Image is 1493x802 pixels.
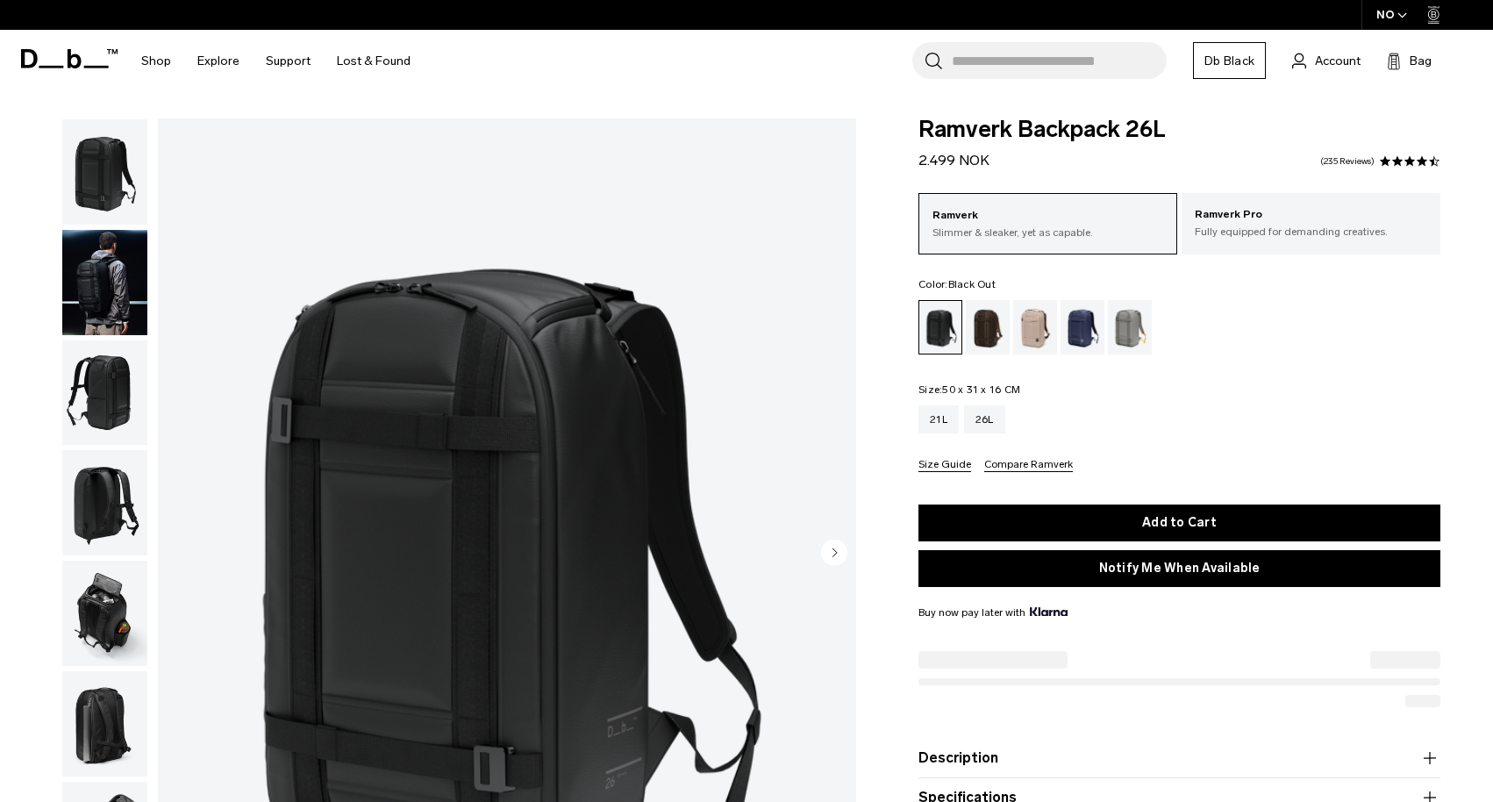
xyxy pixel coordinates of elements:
button: Ramverk Backpack 26L Black Out [61,449,148,556]
button: Ramverk Backpack 26L Black Out [61,118,148,226]
nav: Main Navigation [128,30,424,92]
a: Espresso [966,300,1010,354]
span: 50 x 31 x 16 CM [942,383,1020,396]
span: Bag [1410,52,1432,70]
button: Ramverk Backpack 26L Black Out [61,670,148,777]
p: Slimmer & sleaker, yet as capable. [932,225,1163,240]
span: Ramverk Backpack 26L [918,118,1440,141]
a: Sand Grey [1108,300,1152,354]
button: Bag [1387,50,1432,71]
img: Ramverk Backpack 26L Black Out [62,450,147,555]
img: Ramverk Backpack 26L Black Out [62,671,147,777]
button: Ramverk Backpack 26L Black Out [61,229,148,336]
p: Fully equipped for demanding creatives. [1195,224,1427,240]
button: Add to Cart [918,505,1440,541]
button: Size Guide [918,459,971,472]
span: Black Out [948,278,996,290]
span: Account [1315,52,1361,70]
button: Ramverk Backpack 26L Black Out [61,560,148,667]
img: {"height" => 20, "alt" => "Klarna"} [1030,607,1068,616]
p: Ramverk Pro [1195,206,1427,224]
a: Fogbow Beige [1013,300,1057,354]
a: 26L [964,405,1005,433]
img: Ramverk Backpack 26L Black Out [62,119,147,225]
a: Black Out [918,300,962,354]
a: Shop [141,30,171,92]
a: Lost & Found [337,30,411,92]
a: Blue Hour [1061,300,1104,354]
a: 21L [918,405,959,433]
a: Account [1292,50,1361,71]
button: Notify Me When Available [918,550,1440,587]
legend: Size: [918,384,1020,395]
a: Support [266,30,311,92]
a: Explore [197,30,239,92]
img: Ramverk Backpack 26L Black Out [62,230,147,335]
button: Ramverk Backpack 26L Black Out [61,340,148,447]
a: Ramverk Pro Fully equipped for demanding creatives. [1182,193,1440,253]
legend: Color: [918,279,996,290]
button: Description [918,748,1440,769]
span: Buy now pay later with [918,605,1068,620]
span: 2.499 NOK [918,152,989,168]
img: Ramverk Backpack 26L Black Out [62,561,147,666]
a: Db Black [1193,42,1266,79]
p: Ramverk [932,207,1163,225]
a: 235 reviews [1320,157,1375,166]
img: Ramverk Backpack 26L Black Out [62,340,147,446]
button: Compare Ramverk [984,459,1073,472]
